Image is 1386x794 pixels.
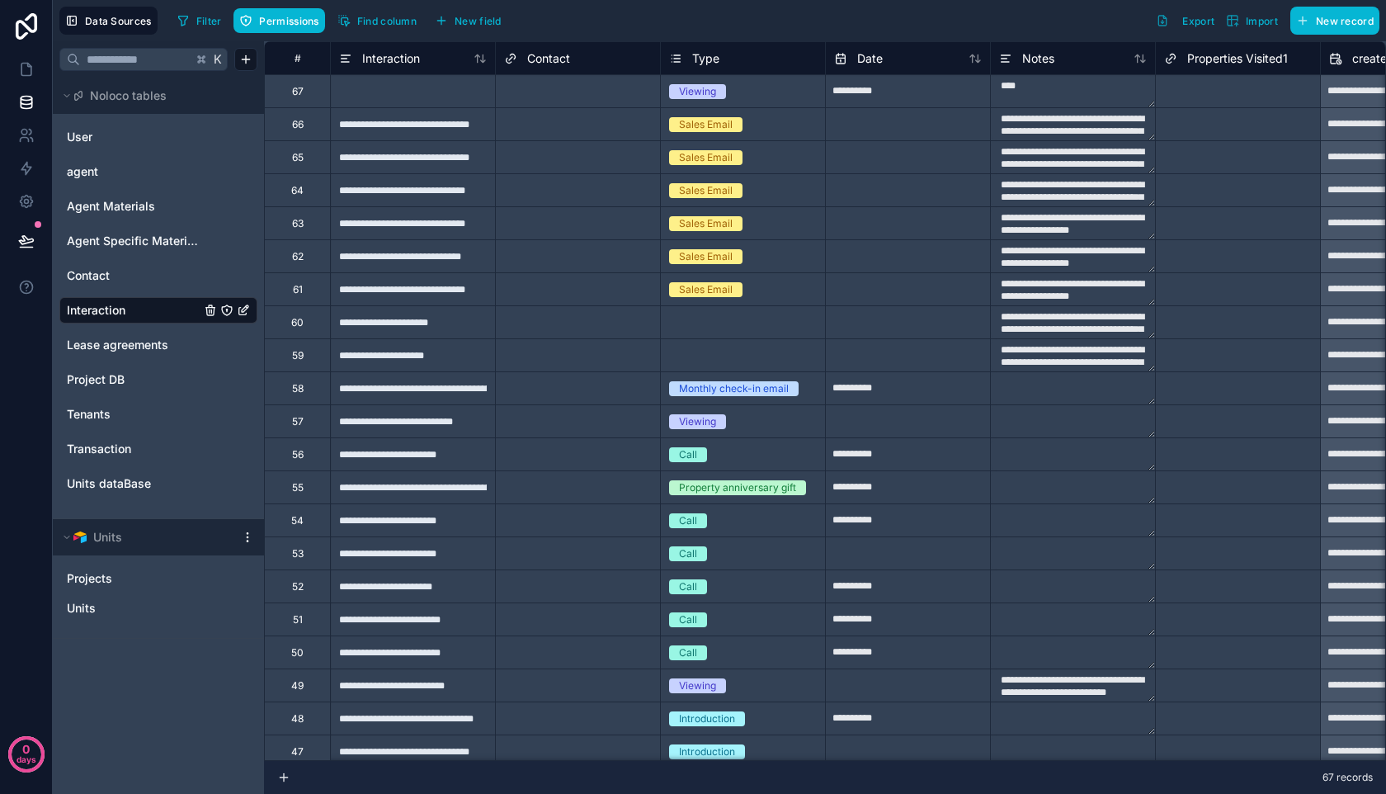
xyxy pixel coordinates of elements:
a: Units [67,600,217,617]
img: Airtable Logo [73,531,87,544]
span: Find column [357,15,417,27]
a: Agent Materials [67,198,200,215]
div: 54 [291,514,304,527]
div: Contact [59,262,257,289]
span: Contact [527,50,570,67]
div: 63 [292,217,304,230]
p: days [16,748,36,771]
span: Units [67,600,96,617]
span: Import [1246,15,1278,27]
div: Units dataBase [59,470,257,497]
div: Viewing [679,678,716,693]
button: Import [1220,7,1284,35]
div: Lease agreements [59,332,257,358]
span: Project DB [67,371,125,388]
div: Call [679,447,697,462]
a: Project DB [67,371,200,388]
div: 51 [293,613,303,626]
div: 64 [291,184,304,197]
span: Type [692,50,719,67]
div: Viewing [679,414,716,429]
div: Introduction [679,744,735,759]
div: 47 [291,745,304,759]
div: Property anniversary gift [679,480,796,495]
a: Projects [67,570,217,587]
div: Call [679,612,697,627]
div: Projects [59,565,257,592]
div: 60 [291,316,304,329]
div: Tenants [59,401,257,428]
button: Filter [171,8,228,33]
span: New record [1316,15,1374,27]
div: Sales Email [679,282,733,297]
div: Call [679,645,697,660]
div: 61 [293,283,303,296]
div: Project DB [59,366,257,393]
div: 58 [292,382,304,395]
span: Data Sources [85,15,152,27]
span: agent [67,163,98,180]
a: Units dataBase [67,475,200,492]
a: Lease agreements [67,337,200,353]
span: Units dataBase [67,475,151,492]
div: Sales Email [679,216,733,231]
a: agent [67,163,200,180]
span: User [67,129,92,145]
div: 50 [291,646,304,659]
div: Sales Email [679,249,733,264]
a: New record [1284,7,1379,35]
span: K [212,54,224,65]
div: Sales Email [679,117,733,132]
div: Call [679,546,697,561]
div: Agent Specific Materials [59,228,257,254]
span: 67 records [1322,771,1373,784]
span: Lease agreements [67,337,168,353]
span: Permissions [259,15,318,27]
button: Find column [332,8,422,33]
div: 59 [292,349,304,362]
a: Permissions [233,8,331,33]
span: Contact [67,267,110,284]
div: 48 [291,712,304,725]
button: New field [429,8,507,33]
div: 65 [292,151,304,164]
button: Noloco tables [59,84,247,107]
span: Tenants [67,406,111,423]
div: Transaction [59,436,257,462]
span: Projects [67,570,112,587]
div: Call [679,579,697,594]
span: Date [857,50,883,67]
button: Permissions [233,8,324,33]
span: Properties Visited1 [1187,50,1288,67]
div: Sales Email [679,183,733,198]
span: Agent Materials [67,198,155,215]
span: Export [1182,15,1214,27]
span: New field [455,15,502,27]
div: Units [59,595,257,621]
div: 62 [292,250,304,263]
a: Contact [67,267,200,284]
div: Agent Materials [59,193,257,220]
div: User [59,124,257,150]
a: User [67,129,200,145]
div: Viewing [679,84,716,99]
span: Interaction [362,50,420,67]
div: 67 [292,85,304,98]
button: Data Sources [59,7,158,35]
div: Monthly check-in email [679,381,789,396]
span: Transaction [67,441,131,457]
p: 0 [22,741,30,758]
div: Interaction [59,297,257,324]
div: 52 [292,580,304,593]
div: 55 [292,481,304,494]
a: Agent Specific Materials [67,233,200,249]
div: Introduction [679,711,735,726]
span: Notes [1022,50,1054,67]
a: Tenants [67,406,200,423]
span: Interaction [67,302,125,319]
div: # [277,52,318,64]
div: Sales Email [679,150,733,165]
span: Filter [196,15,222,27]
div: 56 [292,448,304,461]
